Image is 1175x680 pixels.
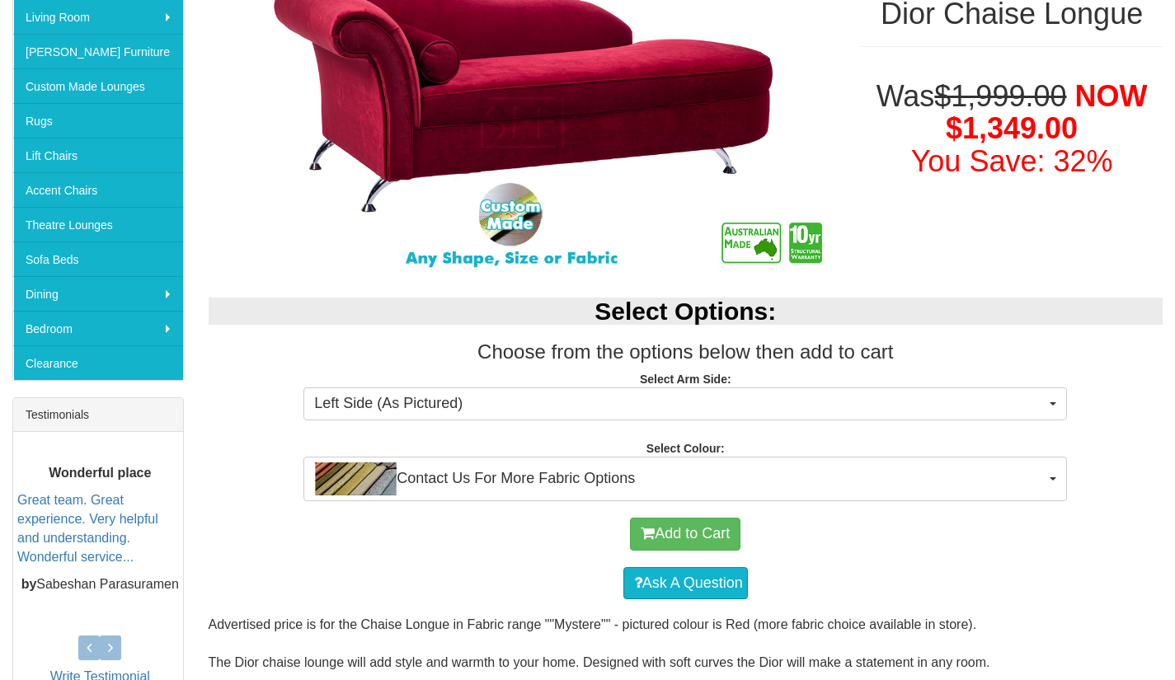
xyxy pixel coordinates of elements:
[13,34,183,68] a: [PERSON_NAME] Furniture
[13,345,183,380] a: Clearance
[13,276,183,311] a: Dining
[623,567,748,600] a: Ask A Question
[314,462,397,495] img: Contact Us For More Fabric Options
[646,442,725,455] strong: Select Colour:
[13,103,183,138] a: Rugs
[314,462,1046,495] span: Contact Us For More Fabric Options
[861,80,1163,178] h1: Was
[934,79,1066,113] del: $1,999.00
[595,298,776,325] b: Select Options:
[946,79,1148,146] span: NOW $1,349.00
[303,387,1067,420] button: Left Side (As Pictured)
[13,207,183,242] a: Theatre Lounges
[640,373,731,386] strong: Select Arm Side:
[21,577,37,591] b: by
[911,144,1113,178] font: You Save: 32%
[17,575,183,594] p: Sabeshan Parasuramen
[13,242,183,276] a: Sofa Beds
[49,467,151,481] b: Wonderful place
[17,494,158,565] a: Great team. Great experience. Very helpful and understanding. Wonderful service...
[209,341,1163,363] h3: Choose from the options below then add to cart
[13,138,183,172] a: Lift Chairs
[13,398,183,432] div: Testimonials
[13,68,183,103] a: Custom Made Lounges
[13,311,183,345] a: Bedroom
[314,393,1046,415] span: Left Side (As Pictured)
[13,172,183,207] a: Accent Chairs
[303,457,1067,501] button: Contact Us For More Fabric OptionsContact Us For More Fabric Options
[630,518,740,551] button: Add to Cart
